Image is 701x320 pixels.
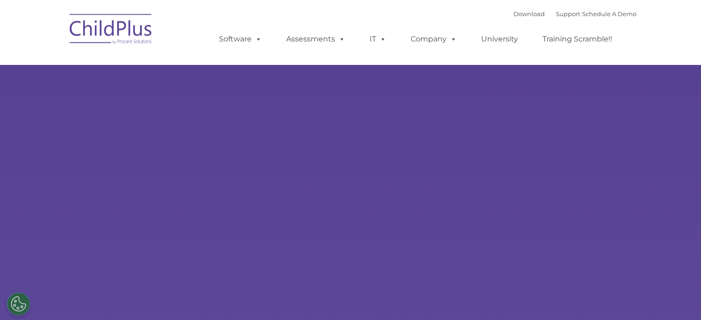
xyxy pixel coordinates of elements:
[7,292,30,315] button: Cookies Settings
[556,10,580,17] a: Support
[513,10,545,17] a: Download
[533,30,621,48] a: Training Scramble!!
[582,10,636,17] a: Schedule A Demo
[401,30,466,48] a: Company
[210,30,271,48] a: Software
[65,7,157,53] img: ChildPlus by Procare Solutions
[277,30,354,48] a: Assessments
[513,10,636,17] font: |
[472,30,527,48] a: University
[360,30,395,48] a: IT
